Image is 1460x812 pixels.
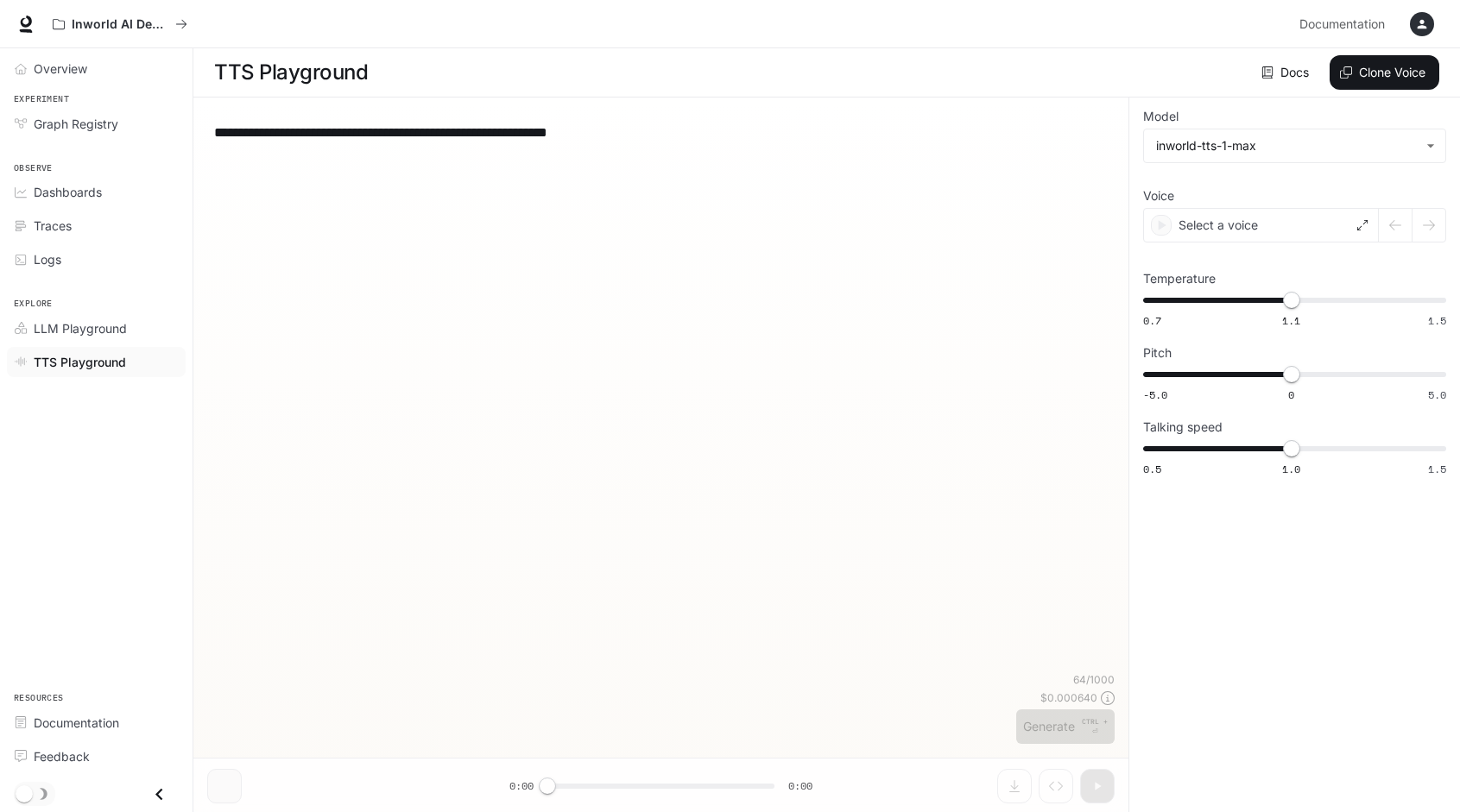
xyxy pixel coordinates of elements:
[7,54,186,84] a: Overview
[1143,387,1167,402] span: -5.0
[34,183,102,201] span: Dashboards
[7,244,186,274] a: Logs
[1258,55,1316,90] a: Docs
[1179,217,1258,234] p: Select a voice
[34,353,126,371] span: TTS Playground
[34,250,61,268] span: Logs
[45,7,195,41] button: All workspaces
[214,55,368,90] h1: TTS Playground
[34,60,87,78] span: Overview
[1428,313,1446,328] span: 1.5
[1299,14,1385,35] span: Documentation
[34,115,118,133] span: Graph Registry
[1143,421,1223,433] p: Talking speed
[1282,462,1300,476] span: 1.0
[1143,110,1179,123] p: Model
[140,777,179,812] button: Close drawer
[1428,387,1446,402] span: 5.0
[1143,313,1161,328] span: 0.7
[1143,273,1216,285] p: Temperature
[34,319,127,337] span: LLM Playground
[34,217,72,235] span: Traces
[1144,129,1445,162] div: inworld-tts-1-max
[1143,190,1174,202] p: Voice
[1073,672,1115,687] p: 64 / 1000
[7,741,186,771] a: Feedback
[1143,462,1161,476] span: 0.5
[34,714,119,732] span: Documentation
[16,784,33,803] span: Dark mode toggle
[1156,137,1418,154] div: inworld-tts-1-max
[1428,462,1446,476] span: 1.5
[7,177,186,207] a: Dashboards
[34,747,90,765] span: Feedback
[1288,387,1294,402] span: 0
[1293,7,1398,41] a: Documentation
[7,347,186,377] a: TTS Playground
[72,17,168,32] p: Inworld AI Demos
[7,211,186,241] a: Traces
[1282,313,1300,328] span: 1.1
[7,313,186,343] a: LLM Playground
[7,708,186,738] a: Documentation
[1330,55,1439,90] button: Clone Voice
[1040,690,1097,705] p: $ 0.000640
[1143,347,1172,359] p: Pitch
[7,109,186,139] a: Graph Registry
